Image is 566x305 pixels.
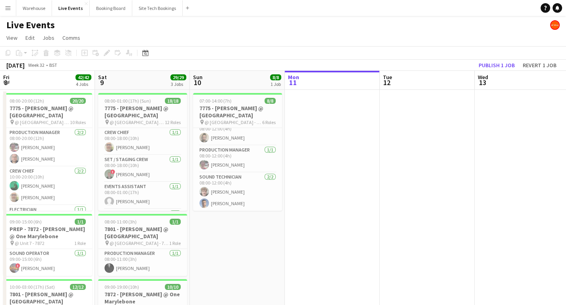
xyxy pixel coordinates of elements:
[193,173,282,211] app-card-role: Sound Technician2/208:00-12:00 (4h)[PERSON_NAME][PERSON_NAME]
[170,74,186,80] span: 29/29
[39,33,58,43] a: Jobs
[110,119,165,125] span: @ [GEOGRAPHIC_DATA] - 7775
[193,146,282,173] app-card-role: Production Manager1/108:00-12:00 (4h)[PERSON_NAME]
[16,0,52,16] button: Warehouse
[75,219,86,225] span: 1/1
[165,98,181,104] span: 18/18
[98,225,187,240] h3: 7801 - [PERSON_NAME] @ [GEOGRAPHIC_DATA]
[477,78,488,87] span: 13
[199,98,232,104] span: 07:00-14:00 (7h)
[98,74,107,81] span: Sat
[3,74,10,81] span: Fri
[70,98,86,104] span: 20/20
[265,98,276,104] span: 8/8
[75,74,91,80] span: 42/42
[192,78,203,87] span: 10
[165,119,181,125] span: 12 Roles
[262,119,276,125] span: 6 Roles
[98,155,187,182] app-card-role: Set / Staging Crew1/108:00-18:00 (10h)![PERSON_NAME]
[287,78,299,87] span: 11
[270,74,281,80] span: 8/8
[98,105,187,119] h3: 7775 - [PERSON_NAME] @ [GEOGRAPHIC_DATA]
[98,182,187,209] app-card-role: Events Assistant1/108:00-01:00 (17h)[PERSON_NAME]
[383,74,392,81] span: Tue
[170,219,181,225] span: 1/1
[74,240,86,246] span: 1 Role
[98,214,187,276] app-job-card: 08:00-11:00 (3h)1/17801 - [PERSON_NAME] @ [GEOGRAPHIC_DATA] @ [GEOGRAPHIC_DATA] - 78011 RoleProdu...
[98,128,187,155] app-card-role: Crew Chief1/108:00-18:00 (10h)[PERSON_NAME]
[70,119,86,125] span: 10 Roles
[70,284,86,290] span: 12/12
[6,19,55,31] h1: Live Events
[26,62,46,68] span: Week 32
[90,0,132,16] button: Booking Board
[3,249,92,276] app-card-role: Sound Operator1/109:00-15:00 (6h)![PERSON_NAME]
[110,169,115,174] span: !
[98,291,187,305] h3: 7872 - [PERSON_NAME] @ One Marylebone
[3,214,92,276] app-job-card: 09:00-15:00 (6h)1/1PREP - 7872 - [PERSON_NAME] @ One Marylebone @ Unit 7 - 78721 RoleSound Operat...
[171,81,186,87] div: 3 Jobs
[10,219,42,225] span: 09:00-15:00 (6h)
[25,34,35,41] span: Edit
[110,240,169,246] span: @ [GEOGRAPHIC_DATA] - 7801
[193,93,282,211] app-job-card: 07:00-14:00 (7h)8/87775 - [PERSON_NAME] @ [GEOGRAPHIC_DATA] @ [GEOGRAPHIC_DATA] - 77756 RolesElec...
[15,240,44,246] span: @ Unit 7 - 7872
[15,263,20,268] span: !
[193,119,282,146] app-card-role: Lighting Technician1/108:00-12:00 (4h)[PERSON_NAME]
[193,105,282,119] h3: 7775 - [PERSON_NAME] @ [GEOGRAPHIC_DATA]
[478,74,488,81] span: Wed
[132,0,183,16] button: Site Tech Bookings
[6,34,17,41] span: View
[15,119,70,125] span: @ [GEOGRAPHIC_DATA] - 7775
[3,33,21,43] a: View
[98,249,187,276] app-card-role: Production Manager1/108:00-11:00 (3h)[PERSON_NAME]
[49,62,57,68] div: BST
[104,98,151,104] span: 08:00-01:00 (17h) (Sun)
[169,240,181,246] span: 1 Role
[3,167,92,205] app-card-role: Crew Chief2/210:00-20:00 (10h)[PERSON_NAME][PERSON_NAME]
[288,74,299,81] span: Mon
[270,81,281,87] div: 1 Job
[520,60,560,70] button: Revert 1 job
[10,284,55,290] span: 10:00-03:00 (17h) (Sat)
[2,78,10,87] span: 8
[6,61,25,69] div: [DATE]
[22,33,38,43] a: Edit
[382,78,392,87] span: 12
[59,33,83,43] a: Comms
[104,219,137,225] span: 08:00-11:00 (3h)
[165,284,181,290] span: 10/10
[3,128,92,167] app-card-role: Production Manager2/208:00-20:00 (12h)[PERSON_NAME][PERSON_NAME]
[62,34,80,41] span: Comms
[3,93,92,211] app-job-card: 08:00-20:00 (12h)20/207775 - [PERSON_NAME] @ [GEOGRAPHIC_DATA] @ [GEOGRAPHIC_DATA] - 777510 Roles...
[475,60,518,70] button: Publish 1 job
[3,291,92,305] h3: 7801 - [PERSON_NAME] @ [GEOGRAPHIC_DATA]
[10,98,44,104] span: 08:00-20:00 (12h)
[3,205,92,232] app-card-role: Electrician1/1
[3,105,92,119] h3: 7775 - [PERSON_NAME] @ [GEOGRAPHIC_DATA]
[205,119,262,125] span: @ [GEOGRAPHIC_DATA] - 7775
[104,284,139,290] span: 09:00-19:00 (10h)
[97,78,107,87] span: 9
[98,209,187,236] app-card-role: Production Manager1/1
[98,93,187,211] app-job-card: 08:00-01:00 (17h) (Sun)18/187775 - [PERSON_NAME] @ [GEOGRAPHIC_DATA] @ [GEOGRAPHIC_DATA] - 777512...
[76,81,91,87] div: 4 Jobs
[550,20,560,30] app-user-avatar: Alex Gill
[52,0,90,16] button: Live Events
[42,34,54,41] span: Jobs
[3,225,92,240] h3: PREP - 7872 - [PERSON_NAME] @ One Marylebone
[193,74,203,81] span: Sun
